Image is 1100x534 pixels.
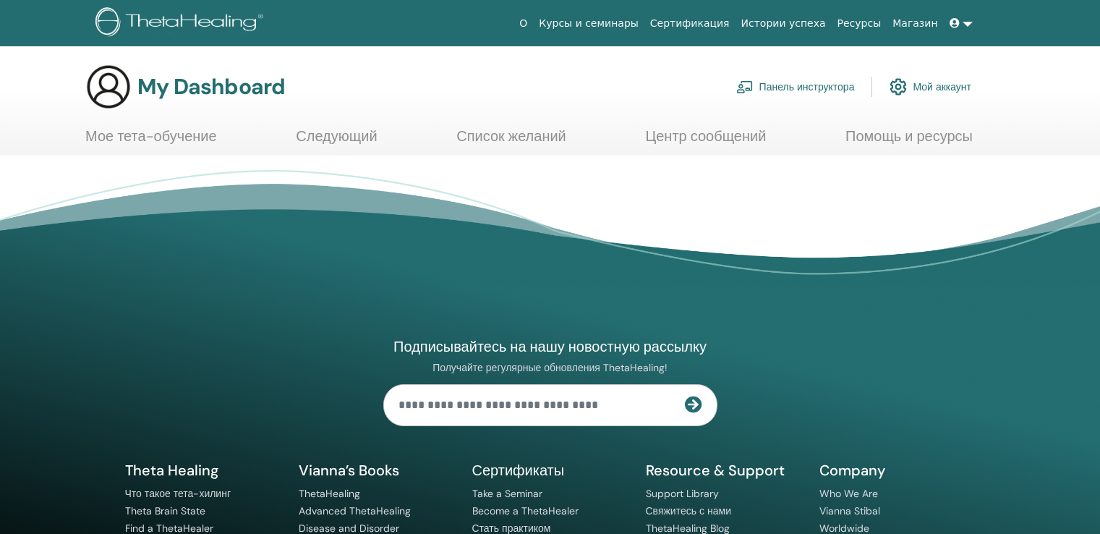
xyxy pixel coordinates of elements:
a: Support Library [646,487,719,500]
a: Take a Seminar [472,487,542,500]
a: Theta Brain State [125,504,205,517]
a: ThetaHealing [299,487,360,500]
a: Become a ThetaHealer [472,504,579,517]
h5: Сертификаты [472,461,628,480]
h5: Company [819,461,976,480]
a: Следующий [296,127,377,156]
a: Vianna Stibal [819,504,880,517]
a: О [513,10,533,37]
a: Магазин [887,10,943,37]
a: Advanced ThetaHealing [299,504,411,517]
a: Курсы и семинары [533,10,644,37]
a: Мой аккаунт [890,71,971,103]
a: Мое тета-обучение [85,127,217,156]
a: Who We Are [819,487,878,500]
a: Что такое тета-хилинг [125,487,231,500]
a: Сертификация [644,10,736,37]
img: generic-user-icon.jpg [85,64,132,110]
a: Список желаний [456,127,566,156]
h5: Resource & Support [646,461,802,480]
h3: My Dashboard [137,74,285,100]
h5: Theta Healing [125,461,281,480]
h5: Vianna’s Books [299,461,455,480]
a: Свяжитесь с нами [646,504,731,517]
a: Панель инструктора [736,71,855,103]
a: Ресурсы [832,10,887,37]
img: cog.svg [890,75,907,99]
a: Центр сообщений [645,127,766,156]
img: chalkboard-teacher.svg [736,80,754,93]
a: Истории успеха [736,10,832,37]
p: Получайте регулярные обновления ThetaHealing! [383,361,717,374]
h4: Подписывайтесь на нашу новостную рассылку [383,337,717,356]
a: Помощь и ресурсы [845,127,973,156]
img: logo.png [95,7,268,40]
